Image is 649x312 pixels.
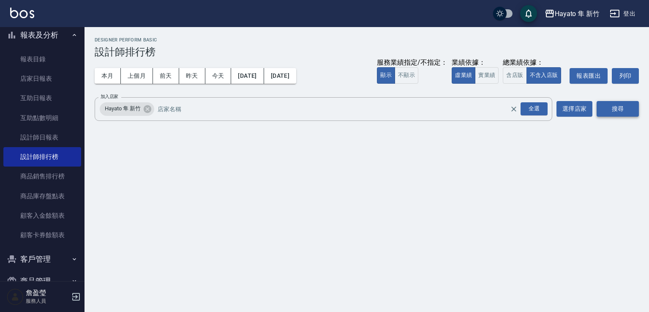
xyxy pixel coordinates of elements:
[7,288,24,305] img: Person
[26,297,69,305] p: 服務人員
[3,186,81,206] a: 商品庫存盤點表
[101,93,118,100] label: 加入店家
[519,101,549,117] button: Open
[3,88,81,108] a: 互助日報表
[3,225,81,245] a: 顧客卡券餘額表
[521,102,548,115] div: 全選
[3,270,81,292] button: 商品管理
[452,67,475,84] button: 虛業績
[3,69,81,88] a: 店家日報表
[95,46,639,58] h3: 設計師排行榜
[555,8,600,19] div: Hayato 隼 新竹
[556,101,592,117] button: 選擇店家
[606,6,639,22] button: 登出
[100,102,154,116] div: Hayato 隼 新竹
[95,37,639,43] h2: Designer Perform Basic
[452,58,499,67] div: 業績依據：
[526,67,562,84] button: 不含入店販
[570,68,608,84] button: 報表匯出
[377,58,447,67] div: 服務業績指定/不指定：
[503,58,565,67] div: 總業績依據：
[3,128,81,147] a: 設計師日報表
[3,147,81,167] a: 設計師排行榜
[3,167,81,186] a: 商品銷售排行榜
[95,68,121,84] button: 本月
[3,206,81,225] a: 顧客入金餘額表
[612,68,639,84] button: 列印
[3,248,81,270] button: 客戶管理
[395,67,418,84] button: 不顯示
[264,68,296,84] button: [DATE]
[541,5,603,22] button: Hayato 隼 新竹
[503,67,526,84] button: 含店販
[179,68,205,84] button: 昨天
[10,8,34,18] img: Logo
[3,108,81,128] a: 互助點數明細
[26,289,69,297] h5: 詹盈瑩
[3,49,81,69] a: 報表目錄
[100,104,145,113] span: Hayato 隼 新竹
[153,68,179,84] button: 前天
[520,5,537,22] button: save
[597,101,639,117] button: 搜尋
[377,67,395,84] button: 顯示
[155,101,525,116] input: 店家名稱
[231,68,264,84] button: [DATE]
[205,68,232,84] button: 今天
[121,68,153,84] button: 上個月
[475,67,499,84] button: 實業績
[508,103,520,115] button: Clear
[3,24,81,46] button: 報表及分析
